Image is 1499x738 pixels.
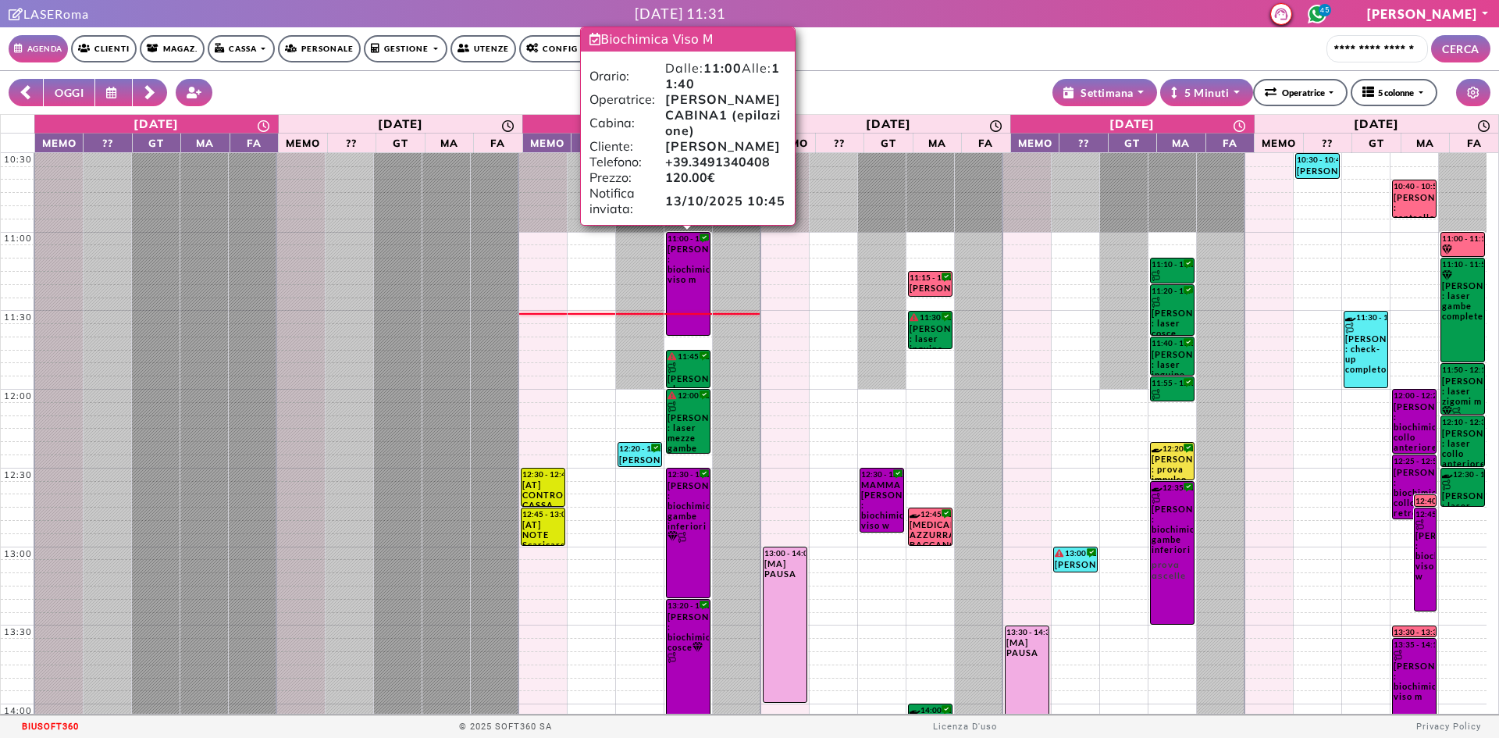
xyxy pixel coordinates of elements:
div: [PERSON_NAME] : laser collo anteriore [1442,428,1484,466]
img: PERCORSO [1345,323,1356,333]
div: [PERSON_NAME] : biochimica collo anteriore m [1394,401,1435,453]
b: 13/10/2025 10:45 [665,193,785,209]
img: PERCORSO [1415,519,1426,530]
span: MA [1405,135,1446,149]
span: GT [137,135,177,149]
a: [PERSON_NAME] [1367,6,1490,21]
i: Categoria cliente: Diamante [1442,244,1452,255]
div: 13:35 - 14:15 [1394,640,1435,649]
div: 10:40 - 10:55 [1394,181,1435,191]
div: [DATE] [1354,116,1399,131]
div: [PERSON_NAME] : laser mezze gambe inferiori [668,401,709,453]
div: [PERSON_NAME] : baffetti [1152,270,1193,283]
div: 11:00 - 11:40 [668,234,709,243]
span: Memo [1259,135,1299,149]
a: Clicca per andare alla pagina di firmaLASERoma [9,6,89,21]
a: 16 ottobre 2025 [767,115,1010,133]
span: MA [429,135,470,149]
div: [PERSON_NAME] : laser inguine completo [910,323,951,348]
div: 12:45 - 13:00 [910,509,951,519]
span: ?? [332,135,372,149]
img: PERCORSO [1152,270,1163,281]
div: [PERSON_NAME] : foto - controllo *da remoto* tramite foto [619,455,660,466]
div: [PERSON_NAME] : laser inguine completo [1152,349,1193,375]
button: Crea nuovo contatto rapido [176,79,213,106]
i: Clicca per andare alla pagina di firma [9,8,23,20]
div: [PERSON_NAME] : laser gambe complete [1442,270,1484,326]
a: 17 ottobre 2025 [1011,115,1255,133]
span: FA [478,135,518,149]
img: PERCORSO [678,532,689,543]
div: [PERSON_NAME] : check-up completo [1345,323,1387,379]
div: [PERSON_NAME] : prova impulso [1152,454,1193,480]
span: ?? [820,135,860,149]
div: [MA] PAUSA [1006,637,1048,658]
span: MA [185,135,226,149]
div: [PERSON_NAME] : biochimica viso w [1415,519,1435,586]
div: 11:00 - 11:10 [1442,234,1484,244]
a: Personale [278,35,361,62]
b: [PERSON_NAME] [665,138,781,154]
i: Categoria cliente: Diamante [693,642,703,652]
img: PERCORSO [1452,407,1463,418]
div: 11:10 - 11:50 [1442,259,1484,269]
b: 120.00€ [665,169,715,185]
div: 12:00 - 12:25 [668,390,709,401]
div: 13:30 - 13:35 [1394,627,1448,636]
div: [PERSON_NAME] : biochimica collo retro [1394,467,1435,519]
div: Settimana [1063,84,1134,101]
div: 14:00 [1,705,35,716]
td: Dalle: Alle: [665,60,785,91]
span: GT [1113,135,1153,149]
div: [MEDICAL_DATA] AZZURRA BACCANO : controllo gambe e inguine [910,519,951,545]
div: 13:00 - 14:00 [764,548,806,558]
a: Clienti [71,35,137,62]
div: 12:30 [1,469,35,480]
div: 11:15 - 11:25 [910,273,951,282]
div: [PERSON_NAME] : foto - controllo *da remoto* tramite foto [1297,166,1338,178]
img: PERCORSO [668,401,678,412]
span: ?? [87,135,128,149]
div: 11:45 - 12:00 [668,351,709,362]
div: 11:10 - 11:20 [1152,259,1193,269]
div: [PERSON_NAME] : controllo inguine [910,283,951,296]
div: 12:45 - 13:00 [522,509,564,519]
div: [PERSON_NAME] : biochimica gambe inferiori [1152,493,1193,581]
a: Agenda [9,35,68,62]
div: 11:40 - 11:55 [1152,338,1193,348]
a: Licenza D'uso [933,722,997,732]
i: Il cliente ha degli insoluti [668,352,676,360]
span: prova ascelle [1152,554,1193,581]
a: Magaz. [140,35,205,62]
span: FA [234,135,275,149]
div: [PERSON_NAME] : biochimica viso m [1394,650,1435,706]
a: 13 ottobre 2025 [35,115,279,133]
a: Gestione [364,35,447,62]
span: ?? [1308,135,1348,149]
img: PERCORSO [668,652,678,663]
div: 12:10 - 12:30 [1442,417,1484,427]
div: [PERSON_NAME] : biochimica gambe inferiori [668,480,709,547]
span: GT [380,135,421,149]
div: 11:30 - 11:45 [910,312,951,323]
span: Memo [283,135,323,149]
b: +39.3491340408 [665,154,770,169]
div: 12:20 - 12:35 [1152,444,1193,453]
div: [PERSON_NAME] : controllo viso [1394,192,1435,217]
span: GT [1356,135,1397,149]
div: 12:40 - 12:45 [1415,496,1470,505]
div: 12:00 - 12:25 [1394,390,1435,401]
div: 13:00 [1,548,35,559]
div: [DATE] [134,116,179,131]
div: 11:20 - 11:40 [1152,286,1193,296]
span: ?? [575,135,616,149]
div: 13:30 - 14:30 [1006,627,1048,636]
img: PERCORSO [668,362,678,373]
div: [DATE] [1109,116,1155,131]
div: [PERSON_NAME] : biochimica cosce [668,611,709,668]
td: Orario: [589,60,665,91]
i: Il cliente ha degli insoluti [1055,549,1063,557]
td: Cabina: [589,107,665,138]
b: CABINA1 (epilazione) [665,107,781,138]
a: Utenze [450,35,516,62]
